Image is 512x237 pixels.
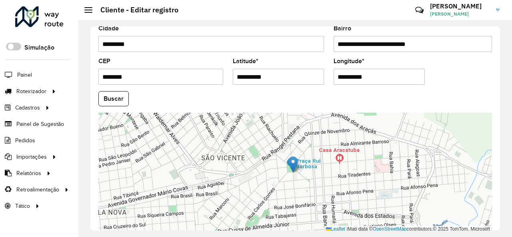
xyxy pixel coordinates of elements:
label: CEP [98,56,110,66]
span: Retroalimentação [16,185,59,194]
span: Relatórios [16,169,41,177]
div: Map data © contributors,© 2025 TomTom, Microsoft [324,226,492,233]
span: Painel de Sugestão [16,120,64,128]
label: Simulação [24,43,54,52]
label: Bairro [334,24,351,33]
span: Pedidos [15,136,35,145]
a: OpenStreetMap [373,226,407,232]
button: Buscar [98,91,129,106]
span: Tático [15,202,30,210]
span: Cadastros [15,104,40,112]
label: Cidade [98,24,119,33]
span: Roteirizador [16,87,46,96]
a: Leaflet [326,226,345,232]
h2: Cliente - Editar registro [92,6,178,14]
a: Contato Rápido [411,2,428,19]
span: Painel [17,71,32,79]
h3: [PERSON_NAME] [430,2,490,10]
label: Longitude [334,56,364,66]
span: [PERSON_NAME] [430,10,490,18]
label: Latitude [233,56,258,66]
span: Importações [16,153,47,161]
img: Marker [288,156,298,173]
span: | [346,226,348,232]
